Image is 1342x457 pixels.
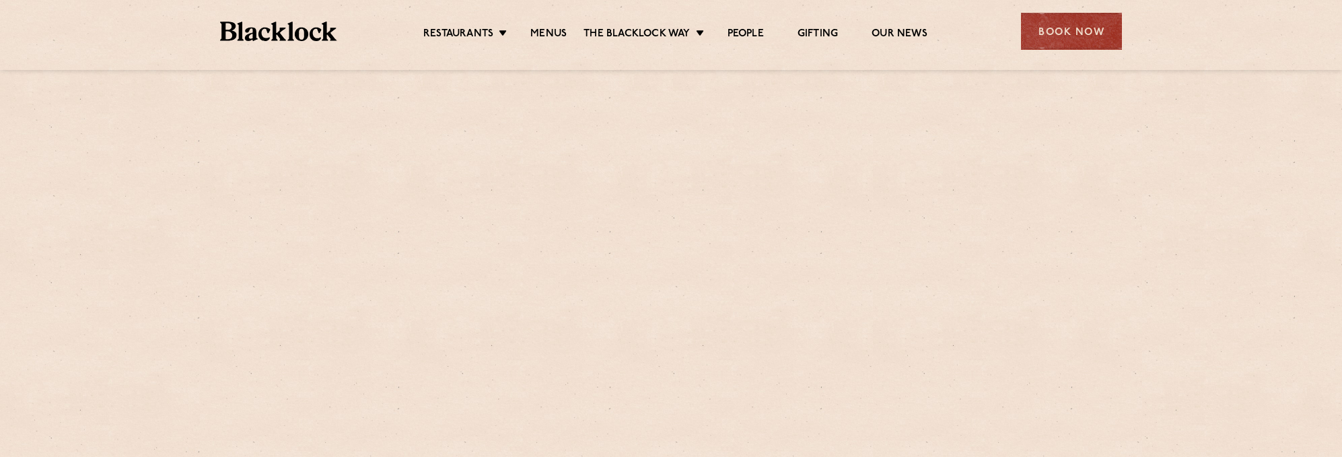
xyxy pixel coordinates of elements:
a: Restaurants [423,28,493,42]
a: Our News [872,28,927,42]
a: Menus [530,28,567,42]
a: Gifting [798,28,838,42]
img: BL_Textured_Logo-footer-cropped.svg [220,22,337,41]
div: Book Now [1021,13,1122,50]
a: People [728,28,764,42]
a: The Blacklock Way [584,28,690,42]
